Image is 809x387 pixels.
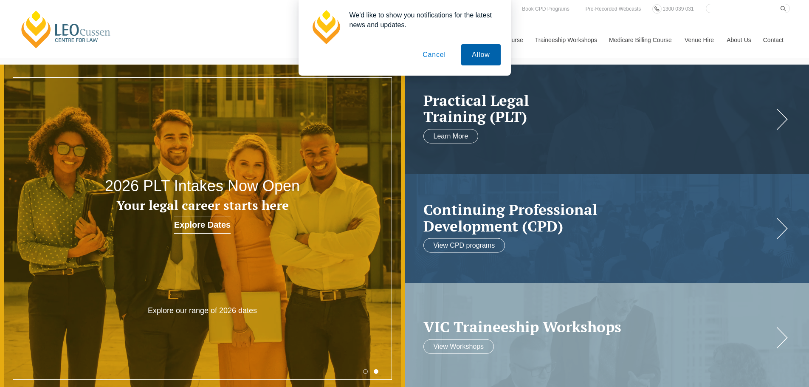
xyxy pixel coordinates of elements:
a: VIC Traineeship Workshops [423,319,774,335]
a: Continuing ProfessionalDevelopment (CPD) [423,201,774,234]
a: Explore Dates [174,217,231,234]
button: Allow [461,44,500,65]
h2: Practical Legal Training (PLT) [423,92,774,124]
h2: Continuing Professional Development (CPD) [423,201,774,234]
a: Learn More [423,129,479,143]
a: Practical LegalTraining (PLT) [423,92,774,124]
a: View Workshops [423,339,494,353]
button: 1 [363,369,368,374]
a: View CPD programs [423,238,505,253]
button: Cancel [412,44,457,65]
h3: Your legal career starts here [81,198,324,212]
p: Explore our range of 2026 dates [121,306,283,316]
div: We'd like to show you notifications for the latest news and updates. [343,10,501,30]
h2: 2026 PLT Intakes Now Open [81,178,324,195]
button: 2 [374,369,378,374]
img: notification icon [309,10,343,44]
